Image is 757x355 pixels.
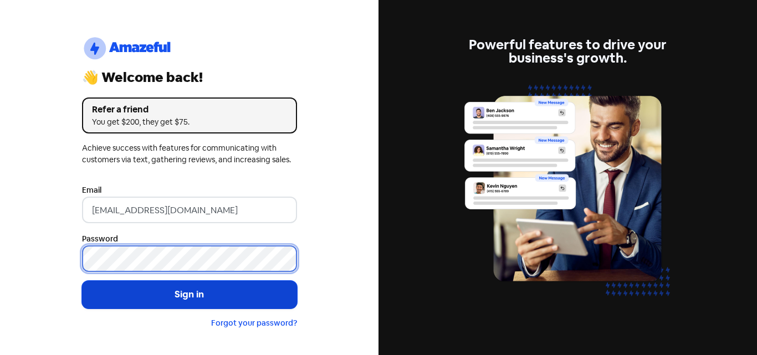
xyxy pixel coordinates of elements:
label: Password [82,233,118,245]
input: Enter your email address... [82,197,297,223]
div: You get $200, they get $75. [92,116,287,128]
div: Refer a friend [92,103,287,116]
div: Powerful features to drive your business's growth. [461,38,676,65]
img: inbox [461,78,676,317]
a: Forgot your password? [211,318,297,328]
div: Achieve success with features for communicating with customers via text, gathering reviews, and i... [82,142,297,166]
label: Email [82,184,101,196]
button: Sign in [82,281,297,308]
div: 👋 Welcome back! [82,71,297,84]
